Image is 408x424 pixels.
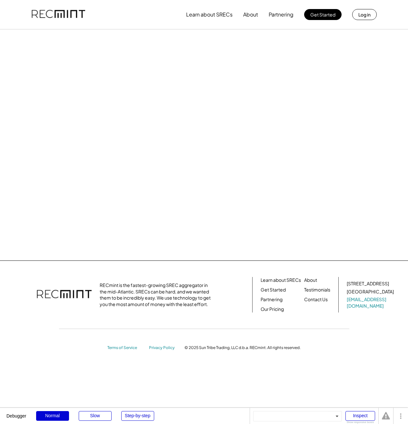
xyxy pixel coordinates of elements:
[347,296,395,309] a: [EMAIL_ADDRESS][DOMAIN_NAME]
[37,283,92,306] img: recmint-logotype%403x.png
[184,345,301,350] div: © 2025 Sun Tribe Trading, LLC d.b.a. RECmint. All rights reserved.
[345,421,375,424] div: Show responsive boxes
[261,296,283,303] a: Partnering
[243,8,258,21] button: About
[345,411,375,421] div: Inspect
[121,411,154,421] div: Step-by-step
[79,411,112,421] div: Slow
[304,287,330,293] a: Testimonials
[352,9,377,20] button: Log in
[261,277,301,283] a: Learn about SRECs
[32,4,85,26] img: recmint-logotype%403x.png
[36,411,69,421] div: Normal
[186,8,233,21] button: Learn about SRECs
[347,281,389,287] div: [STREET_ADDRESS]
[304,296,328,303] a: Contact Us
[149,345,178,351] a: Privacy Policy
[347,289,394,295] div: [GEOGRAPHIC_DATA]
[6,408,26,418] div: Debugger
[304,277,317,283] a: About
[261,306,284,313] a: Our Pricing
[100,282,214,307] div: RECmint is the fastest-growing SREC aggregator in the mid-Atlantic. SRECs can be hard, and we wan...
[304,9,342,20] button: Get Started
[269,8,294,21] button: Partnering
[107,345,143,351] a: Terms of Service
[261,287,286,293] a: Get Started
